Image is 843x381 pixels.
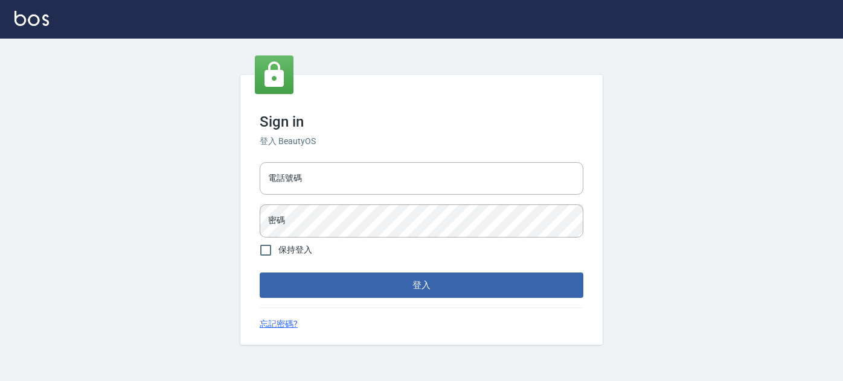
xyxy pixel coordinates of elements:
[260,318,298,330] a: 忘記密碼?
[260,113,583,130] h3: Sign in
[14,11,49,26] img: Logo
[260,272,583,298] button: 登入
[278,244,312,256] span: 保持登入
[260,135,583,148] h6: 登入 BeautyOS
